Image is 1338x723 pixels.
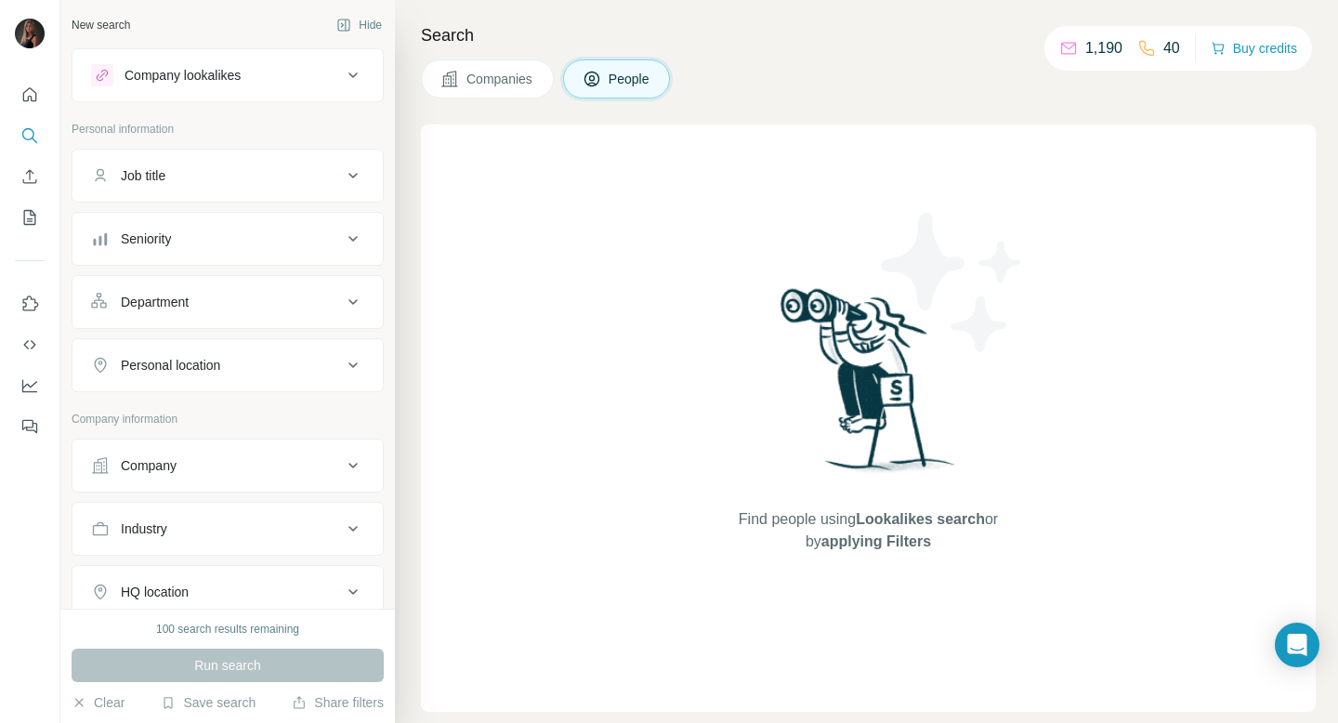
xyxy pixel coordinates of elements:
[421,22,1316,48] h4: Search
[869,199,1036,366] img: Surfe Illustration - Stars
[15,119,45,152] button: Search
[772,283,965,491] img: Surfe Illustration - Woman searching with binoculars
[466,70,534,88] span: Companies
[121,230,171,248] div: Seniority
[15,201,45,234] button: My lists
[72,17,130,33] div: New search
[72,121,384,138] p: Personal information
[1275,623,1319,667] div: Open Intercom Messenger
[292,693,384,712] button: Share filters
[15,160,45,193] button: Enrich CSV
[609,70,651,88] span: People
[121,583,189,601] div: HQ location
[856,511,985,527] span: Lookalikes search
[15,369,45,402] button: Dashboard
[15,19,45,48] img: Avatar
[323,11,395,39] button: Hide
[72,217,383,261] button: Seniority
[15,78,45,112] button: Quick start
[156,621,299,638] div: 100 search results remaining
[121,166,165,185] div: Job title
[121,293,189,311] div: Department
[1163,37,1180,59] p: 40
[1211,35,1297,61] button: Buy credits
[72,343,383,388] button: Personal location
[161,693,256,712] button: Save search
[72,411,384,427] p: Company information
[72,53,383,98] button: Company lookalikes
[15,287,45,321] button: Use Surfe on LinkedIn
[121,519,167,538] div: Industry
[121,356,220,375] div: Personal location
[72,693,125,712] button: Clear
[72,506,383,551] button: Industry
[719,508,1017,553] span: Find people using or by
[72,153,383,198] button: Job title
[72,280,383,324] button: Department
[121,456,177,475] div: Company
[1085,37,1122,59] p: 1,190
[72,443,383,488] button: Company
[821,533,931,549] span: applying Filters
[125,66,241,85] div: Company lookalikes
[15,328,45,361] button: Use Surfe API
[72,570,383,614] button: HQ location
[15,410,45,443] button: Feedback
